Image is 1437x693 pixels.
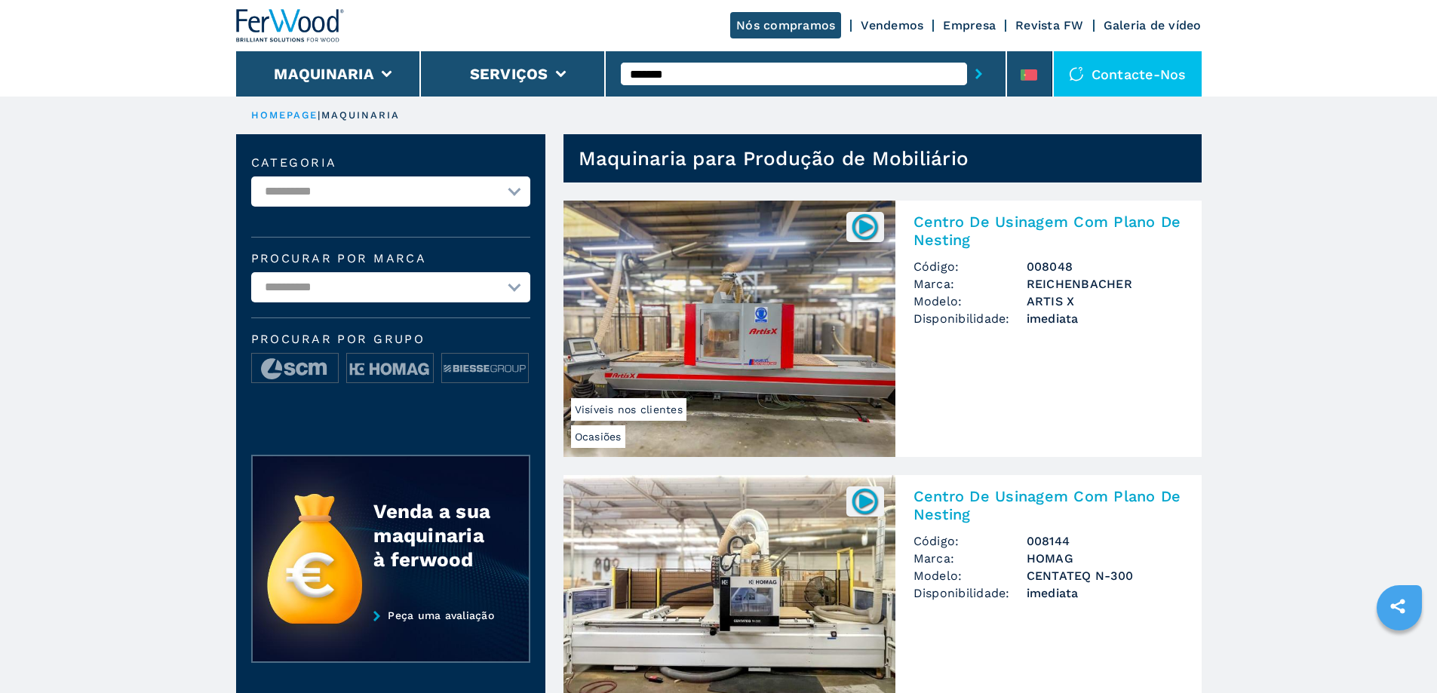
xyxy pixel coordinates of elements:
span: Disponibilidade: [913,584,1027,602]
img: Contacte-nos [1069,66,1084,81]
button: Serviços [470,65,548,83]
span: Marca: [913,550,1027,567]
a: Empresa [943,18,996,32]
h3: 008048 [1027,258,1184,275]
a: Nós compramos [730,12,841,38]
h3: 008144 [1027,532,1184,550]
h2: Centro De Usinagem Com Plano De Nesting [913,213,1184,249]
h2: Centro De Usinagem Com Plano De Nesting [913,487,1184,523]
a: Vendemos [861,18,923,32]
a: Galeria de vídeo [1104,18,1202,32]
iframe: Chat [1373,625,1426,682]
span: Modelo: [913,567,1027,584]
a: sharethis [1379,587,1417,625]
span: Ocasiões [571,425,625,448]
span: Código: [913,532,1027,550]
div: Venda a sua maquinaria à ferwood [373,499,499,572]
button: Maquinaria [274,65,374,83]
span: | [318,109,321,121]
span: Visíveis nos clientes [571,398,686,421]
img: image [442,354,528,384]
h3: ARTIS X [1027,293,1184,310]
h1: Maquinaria para Produção de Mobiliário [579,146,969,170]
img: 008144 [850,486,880,516]
label: categoria [251,157,530,169]
span: Modelo: [913,293,1027,310]
h3: HOMAG [1027,550,1184,567]
a: Revista FW [1015,18,1084,32]
button: submit-button [967,57,990,91]
img: 008048 [850,212,880,241]
span: imediata [1027,310,1184,327]
a: Peça uma avaliação [251,609,530,664]
span: Código: [913,258,1027,275]
img: Centro De Usinagem Com Plano De Nesting REICHENBACHER ARTIS X [563,201,895,457]
h3: CENTATEQ N-300 [1027,567,1184,584]
div: Contacte-nos [1054,51,1202,97]
img: Ferwood [236,9,345,42]
img: image [347,354,433,384]
span: Marca: [913,275,1027,293]
a: HOMEPAGE [251,109,318,121]
span: Procurar por grupo [251,333,530,345]
p: maquinaria [321,109,401,122]
a: Centro De Usinagem Com Plano De Nesting REICHENBACHER ARTIS XOcasiõesVisíveis nos clientes008048C... [563,201,1202,457]
h3: REICHENBACHER [1027,275,1184,293]
img: image [252,354,338,384]
span: imediata [1027,584,1184,602]
label: Procurar por marca [251,253,530,265]
span: Disponibilidade: [913,310,1027,327]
